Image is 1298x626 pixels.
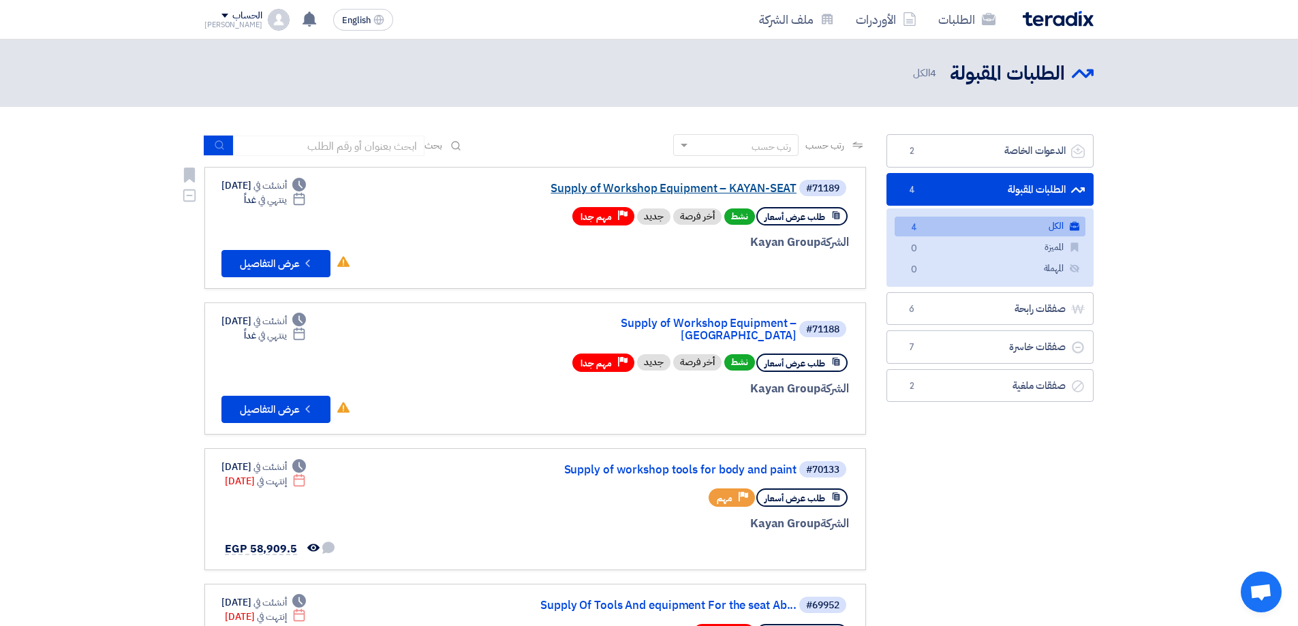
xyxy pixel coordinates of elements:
[524,599,797,612] a: Supply Of Tools And equipment For the seat Ab...
[258,193,286,207] span: ينتهي في
[253,460,286,474] span: أنشئت في
[806,465,839,475] div: #70133
[820,515,850,532] span: الشركة
[906,221,922,235] span: 4
[521,515,849,533] div: Kayan Group
[637,208,670,225] div: جديد
[1023,11,1094,27] img: Teradix logo
[524,317,797,342] a: Supply of Workshop Equipment – [GEOGRAPHIC_DATA]
[895,259,1085,279] a: المهملة
[886,369,1094,403] a: صفقات ملغية2
[724,354,755,371] span: نشط
[903,144,920,158] span: 2
[257,610,286,624] span: إنتهت في
[221,396,330,423] button: عرض التفاصيل
[764,492,825,505] span: طلب عرض أسعار
[903,183,920,197] span: 4
[253,178,286,193] span: أنشئت في
[524,183,797,195] a: Supply of Workshop Equipment – KAYAN-SEAT
[717,492,732,505] span: مهم
[764,357,825,370] span: طلب عرض أسعار
[673,354,722,371] div: أخر فرصة
[820,234,850,251] span: الشركة
[724,208,755,225] span: نشط
[268,9,290,31] img: profile_test.png
[257,474,286,488] span: إنتهت في
[234,136,424,156] input: ابحث بعنوان أو رقم الطلب
[204,21,262,29] div: [PERSON_NAME]
[927,3,1006,35] a: الطلبات
[895,217,1085,236] a: الكل
[906,263,922,277] span: 0
[903,341,920,354] span: 7
[221,314,306,328] div: [DATE]
[225,610,306,624] div: [DATE]
[221,595,306,610] div: [DATE]
[244,193,306,207] div: غداً
[521,234,849,251] div: Kayan Group
[225,474,306,488] div: [DATE]
[232,10,262,22] div: الحساب
[253,314,286,328] span: أنشئت في
[752,140,791,154] div: رتب حسب
[806,184,839,193] div: #71189
[333,9,393,31] button: English
[581,210,612,223] span: مهم جدا
[1241,572,1282,612] a: دردشة مفتوحة
[581,357,612,370] span: مهم جدا
[886,134,1094,168] a: الدعوات الخاصة2
[258,328,286,343] span: ينتهي في
[845,3,927,35] a: الأوردرات
[903,302,920,316] span: 6
[524,464,797,476] a: Supply of workshop tools for body and paint
[225,541,297,557] span: EGP 58,909.5
[930,65,936,80] span: 4
[886,292,1094,326] a: صفقات رابحة6
[903,379,920,393] span: 2
[805,138,844,153] span: رتب حسب
[913,65,939,81] span: الكل
[521,380,849,398] div: Kayan Group
[221,460,306,474] div: [DATE]
[906,242,922,256] span: 0
[748,3,845,35] a: ملف الشركة
[221,250,330,277] button: عرض التفاصيل
[221,178,306,193] div: [DATE]
[950,61,1065,87] h2: الطلبات المقبولة
[806,601,839,610] div: #69952
[886,173,1094,206] a: الطلبات المقبولة4
[342,16,371,25] span: English
[253,595,286,610] span: أنشئت في
[820,380,850,397] span: الشركة
[895,238,1085,257] a: المميزة
[886,330,1094,364] a: صفقات خاسرة7
[424,138,442,153] span: بحث
[764,210,825,223] span: طلب عرض أسعار
[806,325,839,334] div: #71188
[244,328,306,343] div: غداً
[673,208,722,225] div: أخر فرصة
[637,354,670,371] div: جديد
